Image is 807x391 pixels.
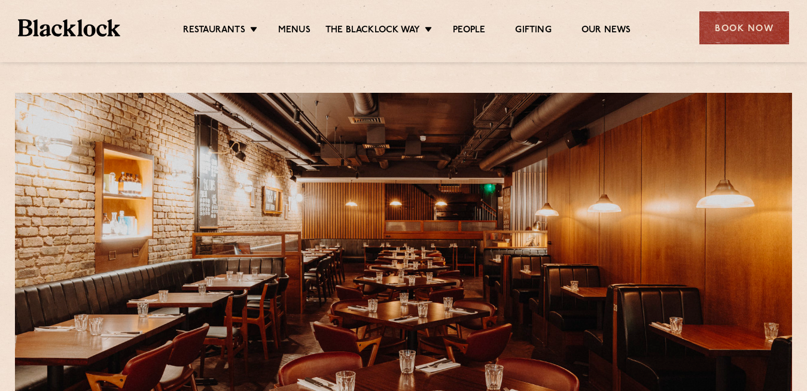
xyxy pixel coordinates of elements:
a: Gifting [515,25,551,38]
img: BL_Textured_Logo-footer-cropped.svg [18,19,120,37]
a: Our News [581,25,631,38]
div: Book Now [699,11,789,44]
a: People [453,25,485,38]
a: The Blacklock Way [325,25,420,38]
a: Menus [278,25,310,38]
a: Restaurants [183,25,245,38]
